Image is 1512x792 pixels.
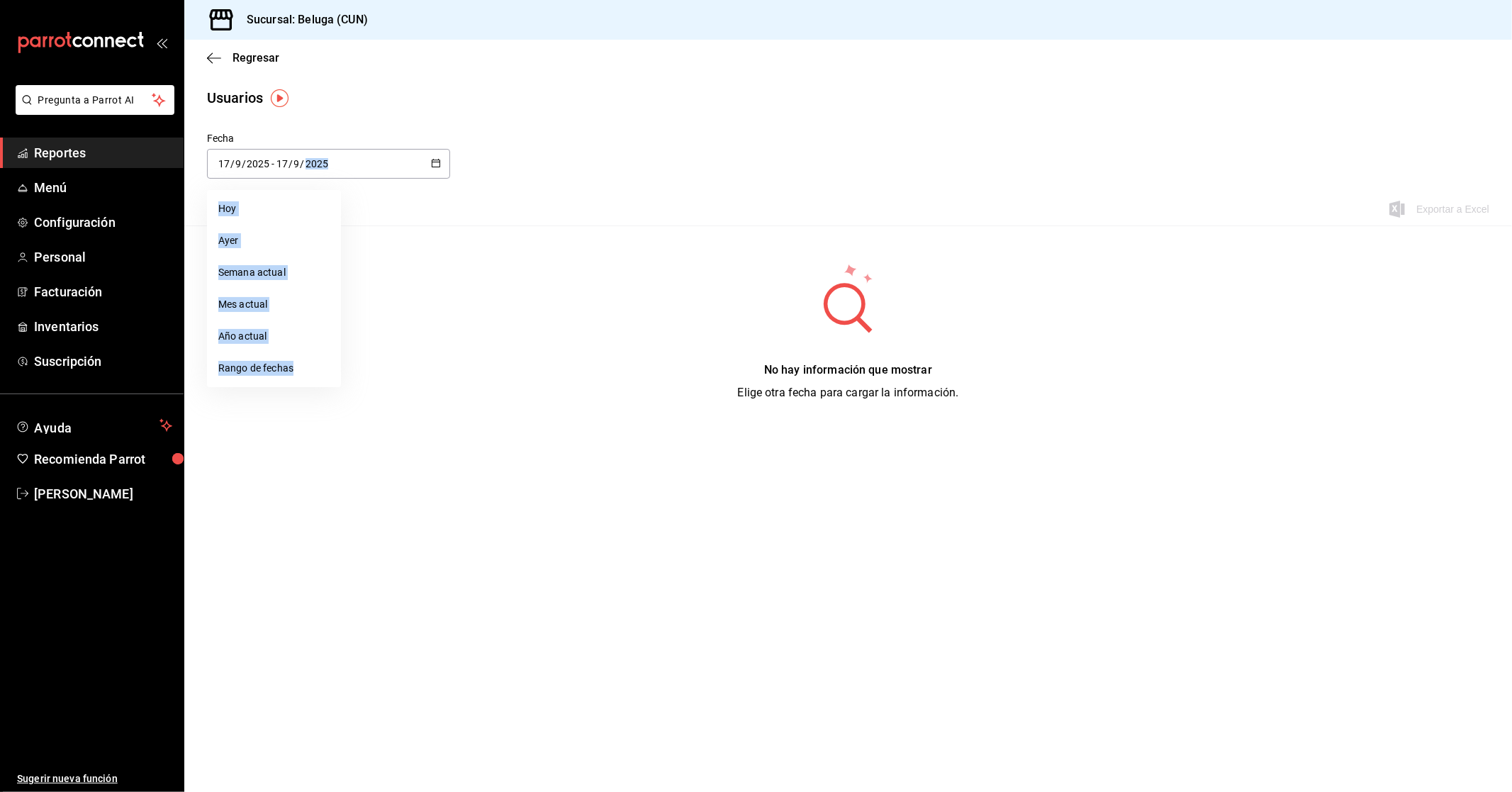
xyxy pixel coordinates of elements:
span: Elige otra fecha para cargar la información. [738,386,959,399]
span: Configuración [34,213,172,232]
span: Pregunta a Parrot AI [38,93,152,108]
input: Year [246,158,270,169]
span: Facturación [34,282,172,301]
span: / [301,158,305,169]
li: Ayer [207,225,341,257]
input: Day [218,158,230,169]
li: Mes actual [207,289,341,320]
a: Pregunta a Parrot AI [10,103,174,118]
span: / [242,158,246,169]
button: open_drawer_menu [156,37,167,48]
h3: Sucursal: Beluga (CUN) [235,11,368,28]
button: Regresar [207,51,279,65]
span: Menú [34,178,172,197]
input: Month [293,158,301,169]
span: Personal [34,247,172,267]
input: Month [235,158,242,169]
div: Fecha [207,131,450,146]
span: Recomienda Parrot [34,450,172,469]
li: Hoy [207,193,341,225]
input: Year [305,158,329,169]
li: Año actual [207,320,341,352]
span: Suscripción [34,352,172,371]
span: / [230,158,235,169]
img: Tooltip marker [271,89,289,107]
div: No hay información que mostrar [738,362,959,379]
span: / [289,158,293,169]
li: Semana actual [207,257,341,289]
span: Reportes [34,143,172,162]
span: Inventarios [34,317,172,336]
span: Sugerir nueva función [17,771,172,786]
input: Day [276,158,289,169]
span: Regresar [233,51,279,65]
button: Pregunta a Parrot AI [16,85,174,115]
span: - [271,158,274,169]
span: Ayuda [34,417,154,434]
span: [PERSON_NAME] [34,484,172,503]
div: Usuarios [207,87,263,108]
li: Rango de fechas [207,352,341,384]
